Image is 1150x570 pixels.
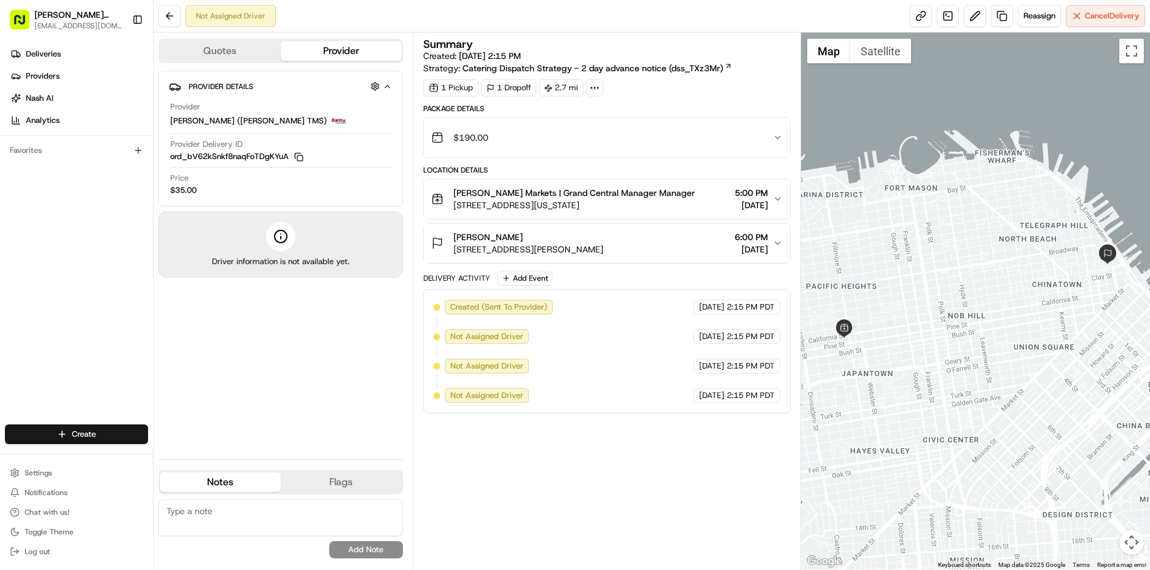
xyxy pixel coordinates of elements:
[189,82,253,92] span: Provider Details
[5,484,148,501] button: Notifications
[5,88,153,108] a: Nash AI
[423,39,473,50] h3: Summary
[735,199,768,211] span: [DATE]
[450,331,523,342] span: Not Assigned Driver
[450,302,547,313] span: Created (Sent To Provider)
[5,424,148,444] button: Create
[807,39,850,63] button: Show street map
[459,50,521,61] span: [DATE] 2:15 PM
[699,390,724,401] span: [DATE]
[170,115,327,127] span: [PERSON_NAME] ([PERSON_NAME] TMS)
[727,302,775,313] span: 2:15 PM PDT
[5,523,148,541] button: Toggle Theme
[281,472,402,492] button: Flags
[1073,561,1090,568] a: Terms (opens in new tab)
[539,79,584,96] div: 2.7 mi
[453,187,695,199] span: [PERSON_NAME] Markets | Grand Central Manager Manager
[5,464,148,482] button: Settings
[160,472,281,492] button: Notes
[699,302,724,313] span: [DATE]
[169,76,393,96] button: Provider Details
[170,139,243,150] span: Provider Delivery ID
[699,331,724,342] span: [DATE]
[735,187,768,199] span: 5:00 PM
[170,101,200,112] span: Provider
[34,21,122,31] button: [EMAIL_ADDRESS][DOMAIN_NAME]
[25,547,50,556] span: Log out
[423,79,479,96] div: 1 Pickup
[25,468,52,478] span: Settings
[938,561,991,569] button: Keyboard shortcuts
[450,390,523,401] span: Not Assigned Driver
[212,256,350,267] span: Driver information is not available yet.
[170,173,189,184] span: Price
[735,231,768,243] span: 6:00 PM
[424,179,791,219] button: [PERSON_NAME] Markets | Grand Central Manager Manager[STREET_ADDRESS][US_STATE]5:00 PM[DATE]
[804,553,845,569] a: Open this area in Google Maps (opens a new window)
[5,66,153,86] a: Providers
[5,504,148,521] button: Chat with us!
[72,429,96,440] span: Create
[34,9,122,21] button: [PERSON_NAME] Markets
[453,199,695,211] span: [STREET_ADDRESS][US_STATE]
[424,118,791,157] button: $190.00
[170,151,303,162] button: ord_bV62kSnkf8naqFoTDgKYuA
[5,5,127,34] button: [PERSON_NAME] Markets[EMAIL_ADDRESS][DOMAIN_NAME]
[160,41,281,61] button: Quotes
[453,243,603,256] span: [STREET_ADDRESS][PERSON_NAME]
[26,71,60,82] span: Providers
[1119,530,1144,555] button: Map camera controls
[423,104,791,114] div: Package Details
[1085,10,1140,21] span: Cancel Delivery
[1066,5,1145,27] button: CancelDelivery
[424,224,791,263] button: [PERSON_NAME][STREET_ADDRESS][PERSON_NAME]6:00 PM[DATE]
[423,50,521,62] span: Created:
[727,390,775,401] span: 2:15 PM PDT
[463,62,723,74] span: Catering Dispatch Strategy - 2 day advance notice (dss_TXz3Mr)
[423,165,791,175] div: Location Details
[1097,561,1146,568] a: Report a map error
[735,243,768,256] span: [DATE]
[25,527,74,537] span: Toggle Theme
[453,131,488,144] span: $190.00
[26,115,60,126] span: Analytics
[1119,39,1144,63] button: Toggle fullscreen view
[850,39,911,63] button: Show satellite imagery
[727,361,775,372] span: 2:15 PM PDT
[804,553,845,569] img: Google
[5,543,148,560] button: Log out
[332,114,346,128] img: betty.jpg
[26,93,53,104] span: Nash AI
[727,331,775,342] span: 2:15 PM PDT
[423,62,732,74] div: Strategy:
[25,488,68,498] span: Notifications
[26,49,61,60] span: Deliveries
[998,561,1065,568] span: Map data ©2025 Google
[25,507,69,517] span: Chat with us!
[1023,10,1055,21] span: Reassign
[453,231,523,243] span: [PERSON_NAME]
[463,62,732,74] a: Catering Dispatch Strategy - 2 day advance notice (dss_TXz3Mr)
[699,361,724,372] span: [DATE]
[281,41,402,61] button: Provider
[5,141,148,160] div: Favorites
[5,111,153,130] a: Analytics
[170,185,197,196] span: $35.00
[423,273,490,283] div: Delivery Activity
[5,44,153,64] a: Deliveries
[498,271,552,286] button: Add Event
[1018,5,1061,27] button: Reassign
[450,361,523,372] span: Not Assigned Driver
[481,79,536,96] div: 1 Dropoff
